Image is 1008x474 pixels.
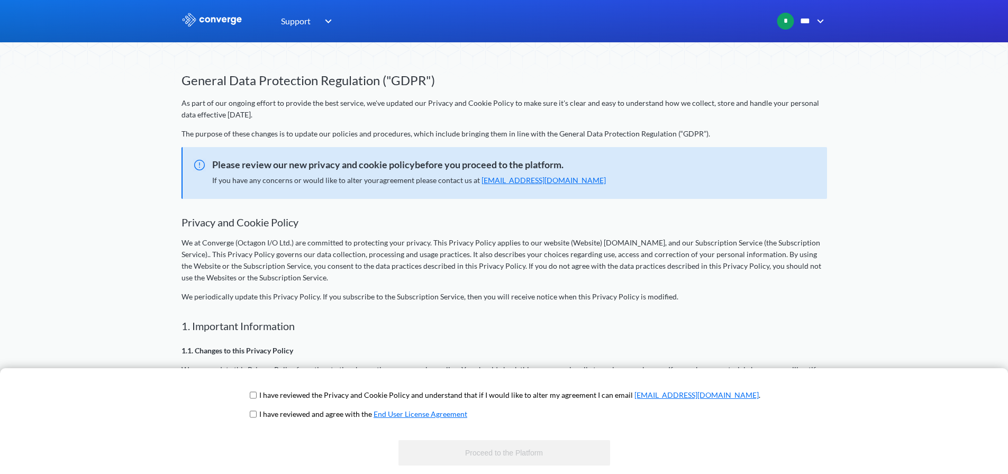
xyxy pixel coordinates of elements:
[634,390,759,399] a: [EMAIL_ADDRESS][DOMAIN_NAME]
[181,13,243,26] img: logo_ewhite.svg
[181,320,827,332] h2: 1. Important Information
[374,409,467,418] a: End User License Agreement
[181,237,827,284] p: We at Converge (Octagon I/O Ltd.) are committed to protecting your privacy. This Privacy Policy a...
[398,440,610,466] button: Proceed to the Platform
[318,15,335,28] img: downArrow.svg
[212,176,606,185] span: If you have any concerns or would like to alter your agreement please contact us at
[181,128,827,140] p: The purpose of these changes is to update our policies and procedures, which include bringing the...
[482,176,606,185] a: [EMAIL_ADDRESS][DOMAIN_NAME]
[181,364,827,411] p: We may update this Privacy Policy from time to time by posting a new version online. You should c...
[281,14,311,28] span: Support
[181,291,827,303] p: We periodically update this Privacy Policy. If you subscribe to the Subscription Service, then yo...
[181,216,827,229] h2: Privacy and Cookie Policy
[810,15,827,28] img: downArrow.svg
[183,158,816,172] span: Please review our new privacy and cookie policybefore you proceed to the platform.
[259,389,760,401] p: I have reviewed the Privacy and Cookie Policy and understand that if I would like to alter my agr...
[181,345,827,357] p: 1.1. Changes to this Privacy Policy
[259,408,467,420] p: I have reviewed and agree with the
[181,97,827,121] p: As part of our ongoing effort to provide the best service, we've updated our Privacy and Cookie P...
